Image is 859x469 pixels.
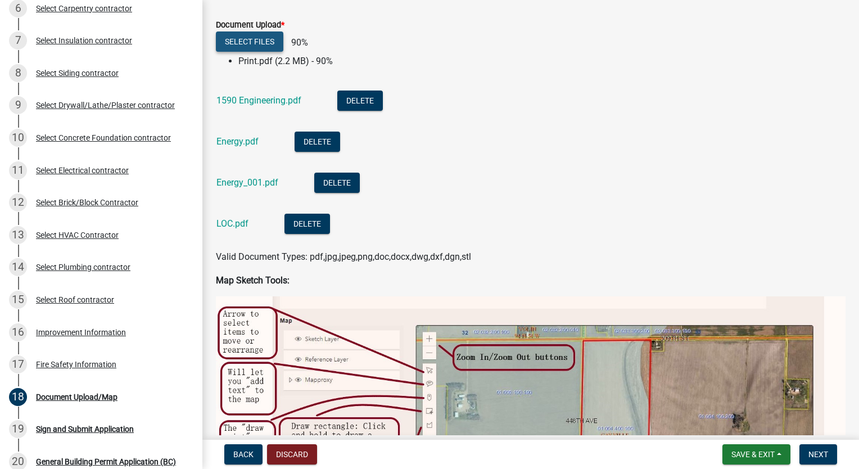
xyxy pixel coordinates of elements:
wm-modal-confirm: Delete Document [314,178,360,189]
div: 18 [9,388,27,406]
div: 17 [9,355,27,373]
div: Select Plumbing contractor [36,263,130,271]
span: Valid Document Types: pdf,jpg,jpeg,png,doc,docx,dwg,dxf,dgn,stl [216,251,471,262]
button: Save & Exit [722,444,790,465]
a: LOC.pdf [216,218,248,229]
span: 90% [286,37,308,48]
a: 1590 Engineering.pdf [216,95,301,106]
div: 15 [9,291,27,309]
div: Select Concrete Foundation contractor [36,134,171,142]
div: Select Siding contractor [36,69,119,77]
button: Next [799,444,837,465]
div: Select Electrical contractor [36,166,129,174]
div: Select Insulation contractor [36,37,132,44]
li: Print.pdf (2.2 MB) - 90% [238,55,846,68]
div: 10 [9,129,27,147]
div: Select Carpentry contractor [36,4,132,12]
div: 14 [9,258,27,276]
div: Sign and Submit Application [36,425,134,433]
button: Delete [314,173,360,193]
label: Document Upload [216,21,284,29]
button: Delete [295,132,340,152]
div: Select Roof contractor [36,296,114,304]
div: Select Drywall/Lathe/Plaster contractor [36,101,175,109]
div: Improvement Information [36,328,126,336]
div: 16 [9,323,27,341]
button: Back [224,444,263,465]
div: Select HVAC Contractor [36,231,119,239]
div: 19 [9,420,27,438]
div: Fire Safety Information [36,360,116,368]
div: General Building Permit Application (BC) [36,458,176,466]
button: Delete [337,91,383,111]
div: 9 [9,96,27,114]
div: 13 [9,226,27,244]
div: 7 [9,31,27,49]
wm-modal-confirm: Delete Document [295,137,340,148]
a: Energy.pdf [216,136,259,147]
div: 12 [9,193,27,211]
div: 11 [9,161,27,179]
button: Delete [284,214,330,234]
span: Back [233,450,254,459]
button: Select files [216,31,283,52]
wm-modal-confirm: Delete Document [284,219,330,230]
div: Document Upload/Map [36,393,117,401]
strong: Map Sketch Tools: [216,275,290,286]
a: Energy_001.pdf [216,177,278,188]
div: Select Brick/Block Contractor [36,199,138,206]
span: Save & Exit [731,450,775,459]
button: Discard [267,444,317,465]
wm-modal-confirm: Delete Document [337,96,383,107]
span: Next [808,450,828,459]
div: 8 [9,64,27,82]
